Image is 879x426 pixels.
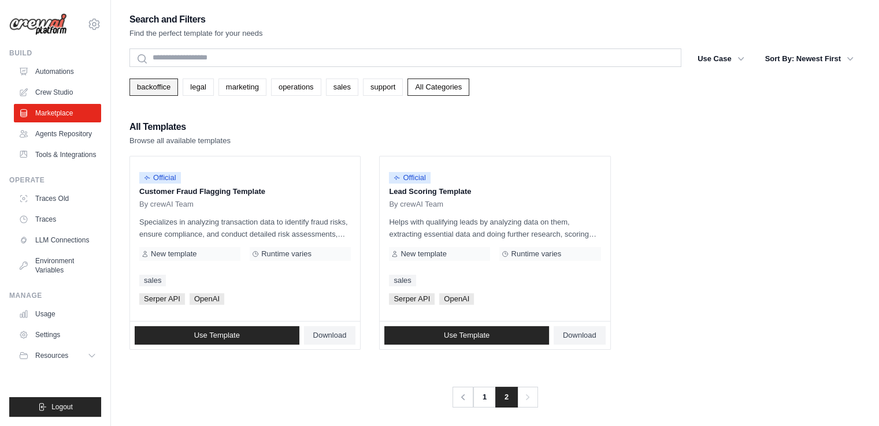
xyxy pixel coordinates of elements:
[14,125,101,143] a: Agents Repository
[495,387,518,408] span: 2
[190,293,224,305] span: OpenAI
[511,249,561,259] span: Runtime varies
[129,119,231,135] h2: All Templates
[304,326,356,345] a: Download
[129,79,178,96] a: backoffice
[407,79,469,96] a: All Categories
[135,326,299,345] a: Use Template
[129,28,263,39] p: Find the perfect template for your needs
[14,210,101,229] a: Traces
[14,326,101,344] a: Settings
[129,135,231,147] p: Browse all available templates
[14,104,101,122] a: Marketplace
[151,249,196,259] span: New template
[389,186,600,197] p: Lead Scoring Template
[313,331,347,340] span: Download
[444,331,489,340] span: Use Template
[554,326,606,345] a: Download
[35,351,68,360] span: Resources
[139,293,185,305] span: Serper API
[9,397,101,417] button: Logout
[452,387,538,408] nav: Pagination
[129,12,263,28] h2: Search and Filters
[389,216,600,240] p: Helps with qualifying leads by analyzing data on them, extracting essential data and doing furthe...
[14,305,101,323] a: Usage
[14,189,101,208] a: Traces Old
[194,331,240,340] span: Use Template
[384,326,549,345] a: Use Template
[139,216,351,240] p: Specializes in analyzing transaction data to identify fraud risks, ensure compliance, and conduct...
[758,48,861,69] button: Sort By: Newest First
[14,145,101,164] a: Tools & Integrations
[389,275,416,286] a: sales
[14,346,101,365] button: Resources
[9,175,101,185] div: Operate
[473,387,496,408] a: 1
[363,79,403,96] a: support
[14,231,101,249] a: LLM Connections
[9,13,67,36] img: Logo
[218,79,266,96] a: marketing
[439,293,474,305] span: OpenAI
[326,79,358,96] a: sales
[400,249,446,259] span: New template
[139,186,351,197] p: Customer Fraud Flagging Template
[51,402,73,412] span: Logout
[389,172,431,184] span: Official
[139,200,194,209] span: By crewAI Team
[261,249,311,259] span: Runtime varies
[9,291,101,300] div: Manage
[271,79,321,96] a: operations
[389,200,443,209] span: By crewAI Team
[389,293,435,305] span: Serper API
[139,275,166,286] a: sales
[691,48,751,69] button: Use Case
[14,83,101,102] a: Crew Studio
[139,172,181,184] span: Official
[563,331,596,340] span: Download
[9,48,101,58] div: Build
[14,252,101,279] a: Environment Variables
[14,62,101,81] a: Automations
[183,79,213,96] a: legal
